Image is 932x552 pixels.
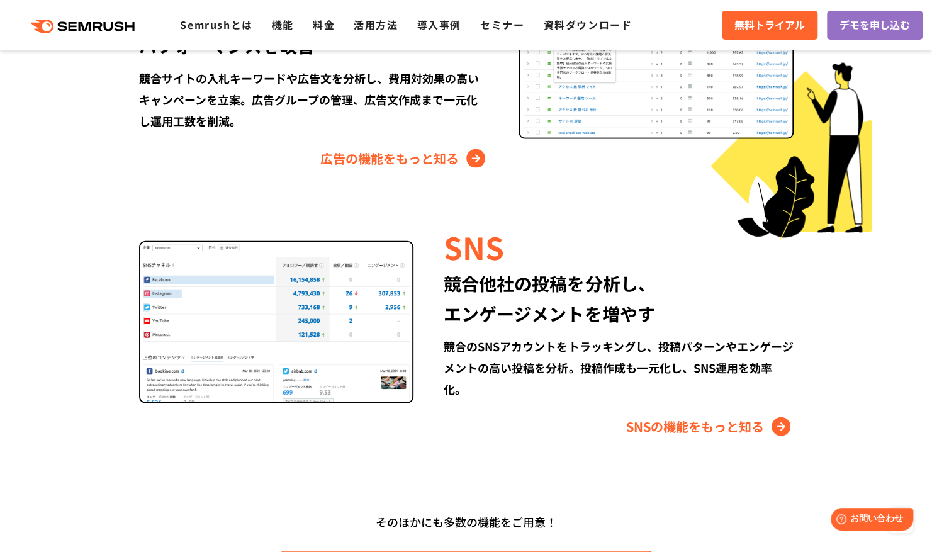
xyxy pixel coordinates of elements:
[313,17,335,32] a: 料金
[320,149,488,169] a: 広告の機能をもっと知る
[480,17,524,32] a: セミナー
[839,17,910,33] span: デモを申し込む
[444,225,793,268] div: SNS
[827,11,923,40] a: デモを申し込む
[626,417,794,437] a: SNSの機能をもっと知る
[139,67,488,132] div: 競合サイトの入札キーワードや広告文を分析し、費用対効果の高いキャンペーンを立案。広告グループの管理、広告文作成まで一元化し運用工数を削減。
[180,17,252,32] a: Semrushとは
[543,17,632,32] a: 資料ダウンロード
[820,503,918,538] iframe: Help widget launcher
[104,510,828,534] div: そのほかにも多数の機能をご用意！
[354,17,398,32] a: 活用方法
[722,11,817,40] a: 無料トライアル
[734,17,805,33] span: 無料トライアル
[272,17,294,32] a: 機能
[444,268,793,329] div: 競合他社の投稿を分析し、 エンゲージメントを増やす
[417,17,461,32] a: 導入事例
[444,335,793,400] div: 競合のSNSアカウントをトラッキングし、投稿パターンやエンゲージメントの高い投稿を分析。投稿作成も一元化し、SNS運用を効率化。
